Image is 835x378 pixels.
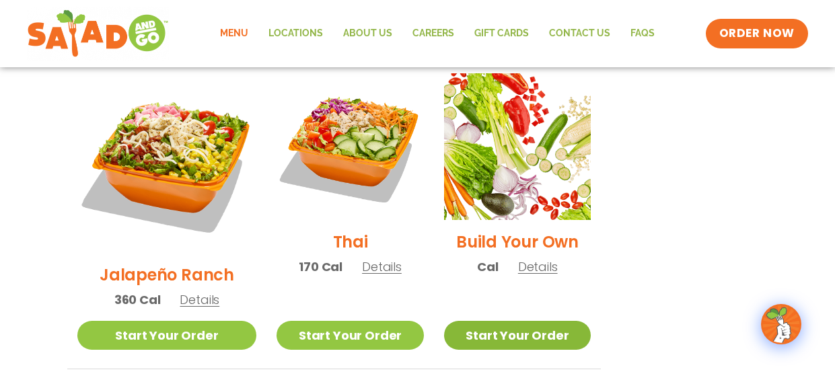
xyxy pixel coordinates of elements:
[100,263,234,287] h2: Jalapeño Ranch
[77,321,257,350] a: Start Your Order
[258,18,333,49] a: Locations
[180,291,219,308] span: Details
[456,230,579,254] h2: Build Your Own
[210,18,258,49] a: Menu
[719,26,795,42] span: ORDER NOW
[518,258,558,275] span: Details
[362,258,402,275] span: Details
[299,258,342,276] span: 170 Cal
[477,258,498,276] span: Cal
[706,19,808,48] a: ORDER NOW
[114,291,161,309] span: 360 Cal
[762,305,800,343] img: wpChatIcon
[277,321,423,350] a: Start Your Order
[210,18,665,49] nav: Menu
[402,18,464,49] a: Careers
[27,7,169,61] img: new-SAG-logo-768×292
[444,73,591,220] img: Product photo for Build Your Own
[77,73,257,253] img: Product photo for Jalapeño Ranch Salad
[444,321,591,350] a: Start Your Order
[333,230,368,254] h2: Thai
[464,18,539,49] a: GIFT CARDS
[277,73,423,220] img: Product photo for Thai Salad
[539,18,620,49] a: Contact Us
[620,18,665,49] a: FAQs
[333,18,402,49] a: About Us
